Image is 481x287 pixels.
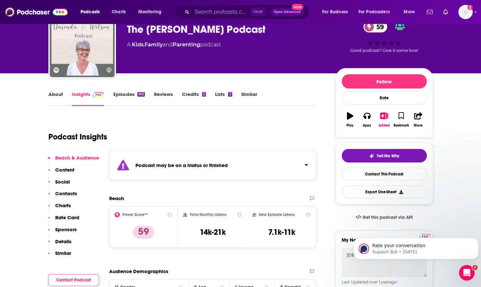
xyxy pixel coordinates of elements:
label: My Notes [342,237,427,248]
p: Charts [55,202,71,209]
span: 2 [472,265,477,270]
a: Show notifications dropdown [424,6,435,18]
div: Play [347,124,353,127]
button: Charts [48,202,71,214]
div: 613 [137,92,145,97]
div: 59Good podcast? Give it some love! [335,17,433,57]
a: Similar [241,91,257,106]
div: Bookmark [393,124,409,127]
iframe: Intercom live chat [459,265,475,281]
button: Contacts [48,190,77,202]
a: Get this podcast via API [350,209,418,225]
button: Social [48,179,70,191]
a: Credits2 [182,91,206,106]
div: Added [379,124,390,127]
a: Reviews [154,91,173,106]
h1: Podcast Insights [48,132,107,142]
button: Share [410,108,426,131]
span: Get this podcast via API [362,215,412,220]
span: For Podcasters [359,7,390,17]
button: Similar [48,250,71,262]
button: Follow [342,74,427,89]
span: Podcasts [81,7,100,17]
a: Contact This Podcast [342,168,427,180]
button: open menu [354,7,399,17]
span: Last Updated: ago [342,280,397,284]
a: Show notifications dropdown [440,6,450,18]
a: InsightsPodchaser Pro [72,91,104,106]
p: Contacts [55,190,77,197]
span: For Business [322,7,348,17]
p: Rate Card [55,214,79,221]
p: Sponsors [55,226,77,233]
span: Tell Me Why [377,153,399,159]
button: Content [48,167,74,179]
button: Rate Card [48,214,79,226]
p: Similar [55,250,71,256]
div: 2 [228,92,232,97]
span: Good podcast? Give it some love! [350,48,418,53]
div: A podcast [127,41,221,49]
span: Logged in as nwierenga [458,5,473,19]
svg: Add a profile image [467,5,473,10]
button: Bookmark [393,108,410,131]
h3: 7.1k-11k [268,227,295,237]
button: Added [375,108,392,131]
div: Apps [363,124,371,127]
span: New [292,4,303,10]
span: and [163,42,173,48]
strong: Podcast may be on a hiatus or finished [135,162,228,168]
button: open menu [318,7,356,17]
button: Sponsors [48,226,77,238]
button: Reach & Audience [48,155,99,167]
h2: New Episode Listens [259,212,295,217]
button: Apps [359,108,375,131]
button: Play [342,108,359,131]
textarea: [DEMOGRAPHIC_DATA] [342,248,427,277]
a: Charts [108,7,130,17]
h2: Audience Demographics [109,268,168,274]
h2: Power Score™ [122,212,148,217]
a: About [48,91,63,106]
span: Monitoring [138,7,161,17]
p: Reach & Audience [55,155,99,161]
p: Details [55,238,71,245]
img: tell me why sparkle [369,153,374,159]
a: Family [145,42,163,48]
button: Show profile menu [458,5,473,19]
p: Content [55,167,74,173]
button: open menu [399,7,423,17]
img: The Durenda Wilson Podcast [50,12,115,77]
p: Social [55,179,70,185]
div: Rate [342,91,427,104]
img: Podchaser - Follow, Share and Rate Podcasts [5,6,68,18]
span: Charts [112,7,126,17]
section: Click to expand status details [109,151,316,180]
button: Contact Podcast [48,274,99,286]
a: Episodes613 [113,91,145,106]
button: Open AdvancedNew [271,8,304,16]
button: Export One-Sheet [342,185,427,198]
button: tell me why sparkleTell Me Why [342,149,427,162]
button: Details [48,238,71,250]
span: More [404,7,415,17]
button: open menu [134,7,170,17]
p: 59 [133,226,154,239]
a: Kids [132,42,144,48]
div: Share [414,124,423,127]
input: Search podcasts, credits, & more... [192,7,250,17]
iframe: Intercom notifications message [351,224,481,269]
div: Search podcasts, credits, & more... [180,5,315,19]
span: , [144,42,145,48]
span: Ctrl K [250,8,266,16]
span: 59 [370,21,387,32]
h2: Total Monthly Listens [190,212,226,217]
img: Podchaser Pro [93,92,104,97]
h2: Reach [109,195,124,201]
span: Open Advanced [274,10,301,14]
